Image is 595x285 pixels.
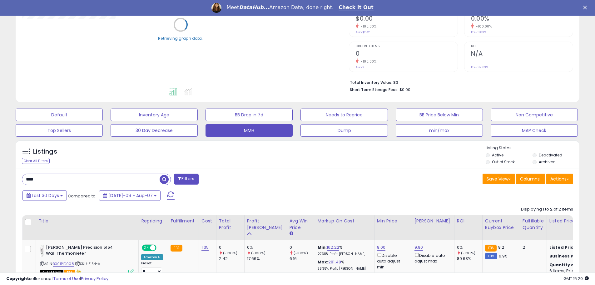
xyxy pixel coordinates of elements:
[583,6,589,9] div: Close
[141,254,163,260] div: Amazon AI
[485,253,497,259] small: FBM
[523,245,542,250] div: 2
[461,251,475,256] small: (-100%)
[359,59,376,64] small: -100.00%
[53,276,80,282] a: Terms of Use
[396,109,483,121] button: BB Price Below Min
[239,4,269,10] i: DataHub...
[201,218,214,224] div: Cost
[226,4,334,11] div: Meet Amazon Data, done right.
[318,218,372,224] div: Markup on Cost
[33,147,57,156] h5: Listings
[171,245,182,252] small: FBA
[174,174,198,185] button: Filters
[350,87,399,92] b: Short Term Storage Fees:
[315,215,374,240] th: The percentage added to the cost of goods (COGS) that forms the calculator for Min & Max prices.
[350,80,392,85] b: Total Inventory Value:
[158,35,204,41] div: Retrieving graph data..
[156,245,166,251] span: OFF
[399,87,410,93] span: $0.00
[290,256,315,262] div: 6.16
[318,259,369,271] div: %
[201,244,209,251] a: 1.35
[247,245,287,250] div: 0%
[350,78,568,86] li: $3
[471,30,486,34] small: Prev: 0.03%
[499,253,508,259] span: 6.95
[492,159,515,165] label: Out of Stock
[16,109,103,121] button: Default
[414,218,452,224] div: [PERSON_NAME]
[290,245,315,250] div: 0
[523,218,544,231] div: Fulfillable Quantity
[219,256,244,262] div: 2.42
[471,45,573,48] span: ROI
[356,15,458,23] h2: $0.00
[328,259,341,265] a: 281.48
[549,253,584,259] b: Business Price:
[356,45,458,48] span: Ordered Items
[206,109,293,121] button: BB Drop in 7d
[485,218,517,231] div: Current Buybox Price
[294,251,308,256] small: (-100%)
[68,193,97,199] span: Compared to:
[75,261,100,266] span: | SKU: 5154-b
[359,24,376,29] small: -100.00%
[539,152,562,158] label: Deactivated
[539,159,556,165] label: Archived
[516,174,545,184] button: Columns
[498,244,504,250] span: 8.2
[356,50,458,59] h2: 0
[206,124,293,137] button: MMH
[414,252,449,264] div: Disable auto adjust max
[247,218,284,231] div: Profit [PERSON_NAME]
[300,109,388,121] button: Needs to Reprice
[223,251,237,256] small: (-100%)
[339,4,374,11] a: Check It Out
[457,218,480,224] div: ROI
[471,50,573,59] h2: N/A
[491,109,578,121] button: Non Competitive
[356,30,370,34] small: Prev: $2.42
[377,218,409,224] div: Min Price
[318,252,369,256] p: 27.38% Profit [PERSON_NAME]
[377,244,386,251] a: 8.00
[546,174,573,184] button: Actions
[318,259,329,265] b: Max:
[81,276,108,282] a: Privacy Policy
[414,244,423,251] a: 9.90
[111,124,198,137] button: 30 Day Decrease
[471,15,573,23] h2: 0.00%
[492,152,503,158] label: Active
[290,231,293,237] small: Avg Win Price.
[141,218,165,224] div: Repricing
[108,192,153,199] span: [DATE]-09 - Aug-07
[219,245,244,250] div: 0
[549,262,594,268] b: Quantity discounts
[491,124,578,137] button: MAP Check
[40,245,134,274] div: ASIN:
[318,245,369,256] div: %
[474,24,492,29] small: -100.00%
[563,276,589,282] span: 2025-09-7 15:20 GMT
[251,251,265,256] small: (-100%)
[290,218,312,231] div: Avg Win Price
[22,158,50,164] div: Clear All Filters
[99,190,161,201] button: [DATE]-09 - Aug-07
[457,256,482,262] div: 89.63%
[471,65,488,69] small: Prev: 89.63%
[327,244,339,251] a: 162.22
[247,256,287,262] div: 17.66%
[549,244,578,250] b: Listed Price:
[318,244,327,250] b: Min:
[356,65,364,69] small: Prev: 2
[219,218,242,231] div: Total Profit
[521,206,573,212] div: Displaying 1 to 2 of 2 items
[486,145,579,151] p: Listing States:
[40,245,44,257] img: 31RAbFG0YdL._SL40_.jpg
[377,252,407,270] div: Disable auto adjust min
[300,124,388,137] button: Dump
[171,218,196,224] div: Fulfillment
[520,176,540,182] span: Columns
[396,124,483,137] button: min/max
